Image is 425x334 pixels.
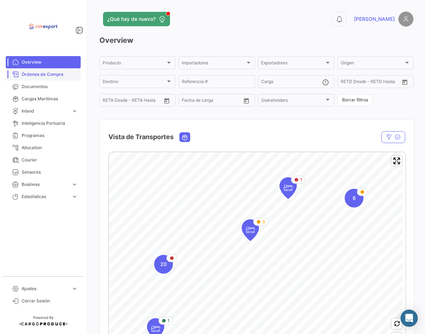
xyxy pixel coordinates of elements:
[182,61,245,67] span: Importadores
[6,81,81,93] a: Documentos
[6,56,81,68] a: Overview
[182,99,195,104] input: Desde
[160,261,167,268] span: 20
[399,77,410,87] button: Open calendar
[6,142,81,154] a: Allocation
[354,15,395,23] span: [PERSON_NAME]
[103,99,116,104] input: Desde
[398,12,413,27] img: placeholder-user.png
[103,80,166,85] span: Destino
[353,195,356,202] span: 6
[167,317,170,324] span: 1
[107,15,156,23] span: ¿Qué hay de nuevo?
[261,61,324,67] span: Exportadores
[22,193,68,200] span: Estadísticas
[22,298,78,304] span: Cerrar Sesión
[108,132,174,142] h4: Vista de Transportes
[401,310,418,327] div: Abrir Intercom Messenger
[121,99,149,104] input: Hasta
[341,80,354,85] input: Desde
[154,255,173,274] div: Map marker
[341,61,404,67] span: Origen
[261,99,324,104] span: Stakeholders
[279,177,297,199] div: Map marker
[6,166,81,178] a: Sensores
[6,154,81,166] a: Courier
[262,219,265,225] span: 3
[22,120,78,127] span: Inteligencia Portuaria
[71,285,78,292] span: expand_more
[22,145,78,151] span: Allocation
[22,108,68,114] span: Inland
[103,12,170,26] button: ¿Qué hay de nuevo?
[22,157,78,163] span: Courier
[25,9,61,45] img: logo-cimexport.png
[71,108,78,114] span: expand_more
[22,96,78,102] span: Cargas Marítimas
[6,93,81,105] a: Cargas Marítimas
[22,71,78,78] span: Órdenes de Compra
[241,95,252,106] button: Open calendar
[6,117,81,129] a: Inteligencia Portuaria
[22,59,78,65] span: Overview
[359,80,387,85] input: Hasta
[22,83,78,90] span: Documentos
[6,68,81,81] a: Órdenes de Compra
[6,129,81,142] a: Programas
[22,285,68,292] span: Ajustes
[392,156,402,166] button: Enter fullscreen
[180,133,190,142] button: Ocean
[22,132,78,139] span: Programas
[337,94,373,106] button: Borrar filtros
[300,177,302,183] span: 1
[22,169,78,175] span: Sensores
[161,95,172,106] button: Open calendar
[242,219,259,241] div: Map marker
[99,35,413,45] h3: Overview
[345,189,363,207] div: Map marker
[22,181,68,188] span: Business
[71,181,78,188] span: expand_more
[103,61,166,67] span: Producto
[200,99,228,104] input: Hasta
[71,193,78,200] span: expand_more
